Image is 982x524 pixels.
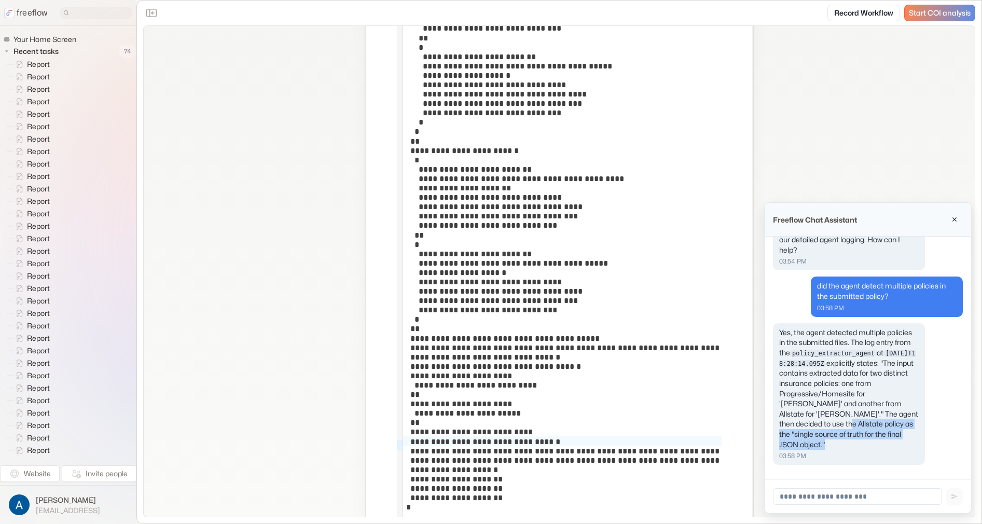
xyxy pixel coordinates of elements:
[25,433,53,443] span: Report
[7,220,54,232] a: Report
[25,420,53,431] span: Report
[36,506,100,515] span: [EMAIL_ADDRESS]
[25,96,53,107] span: Report
[25,296,53,306] span: Report
[17,7,48,19] p: freeflow
[11,46,62,57] span: Recent tasks
[7,394,54,407] a: Report
[7,407,54,419] a: Report
[7,282,54,295] a: Report
[143,5,160,21] button: Close the sidebar
[7,457,54,469] a: Report
[25,395,53,406] span: Report
[7,195,54,208] a: Report
[25,184,53,194] span: Report
[25,84,53,94] span: Report
[7,120,54,133] a: Report
[7,332,54,344] a: Report
[7,95,54,108] a: Report
[25,358,53,368] span: Report
[25,171,53,182] span: Report
[7,382,54,394] a: Report
[25,246,53,256] span: Report
[7,170,54,183] a: Report
[25,134,53,144] span: Report
[779,257,919,266] p: 03:54 PM
[3,45,63,58] button: Recent tasks
[6,492,130,518] button: [PERSON_NAME][EMAIL_ADDRESS]
[7,58,54,71] a: Report
[25,321,53,331] span: Report
[7,369,54,382] a: Report
[7,158,54,170] a: Report
[25,445,53,456] span: Report
[773,214,857,225] p: Freeflow Chat Assistant
[817,281,946,300] span: did the agent detect multiple policies in the submitted policy?
[3,34,80,45] a: Your Home Screen
[25,233,53,244] span: Report
[7,208,54,220] a: Report
[946,488,963,505] button: Send message
[7,432,54,444] a: Report
[25,146,53,157] span: Report
[7,133,54,145] a: Report
[779,215,909,254] span: Hello! I can answer questions about this Evidence of Insurance check based on our detailed agent ...
[7,108,54,120] a: Report
[25,258,53,269] span: Report
[25,271,53,281] span: Report
[7,307,54,320] a: Report
[7,232,54,245] a: Report
[7,419,54,432] a: Report
[25,383,53,393] span: Report
[25,196,53,206] span: Report
[25,370,53,381] span: Report
[827,5,900,21] a: Record Workflow
[4,7,48,19] a: freeflow
[25,333,53,343] span: Report
[779,409,918,449] span: The agent then decided to use the Allstate policy as the "single source of truth for the final JS...
[7,83,54,95] a: Report
[7,183,54,195] a: Report
[7,257,54,270] a: Report
[36,495,100,505] span: [PERSON_NAME]
[817,304,957,313] p: 03:58 PM
[7,357,54,369] a: Report
[946,211,963,228] button: Close chat
[790,350,877,357] code: policy_extractor_agent
[25,72,53,82] span: Report
[7,145,54,158] a: Report
[25,209,53,219] span: Report
[25,59,53,70] span: Report
[7,295,54,307] a: Report
[25,121,53,132] span: Report
[25,346,53,356] span: Report
[7,444,54,457] a: Report
[25,308,53,319] span: Report
[779,338,916,418] span: The log entry from the at explicitly states: "The input contains extracted data for two distinct ...
[7,344,54,357] a: Report
[119,45,136,58] span: 74
[904,5,975,21] a: Start COI analysis
[11,34,79,45] span: Your Home Screen
[25,408,53,418] span: Report
[779,451,919,461] p: 03:58 PM
[779,350,916,367] code: [DATE]T18:28:14.095Z
[62,465,136,482] button: Invite people
[779,328,912,347] span: Yes, the agent detected multiple policies in the submitted files.
[7,270,54,282] a: Report
[7,245,54,257] a: Report
[909,9,971,18] span: Start COI analysis
[7,320,54,332] a: Report
[25,159,53,169] span: Report
[25,458,53,468] span: Report
[25,109,53,119] span: Report
[9,494,30,515] img: profile
[25,283,53,294] span: Report
[7,71,54,83] a: Report
[25,221,53,231] span: Report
